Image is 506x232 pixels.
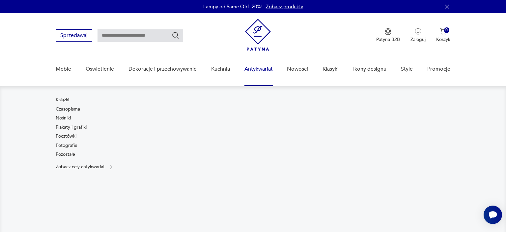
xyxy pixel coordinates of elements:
img: Ikona koszyka [440,28,447,35]
a: Ikona medaluPatyna B2B [376,28,400,43]
iframe: Smartsupp widget button [484,206,502,224]
p: Patyna B2B [376,36,400,43]
button: Szukaj [172,31,180,39]
a: Zobacz cały antykwariat [56,164,115,170]
div: 0 [444,27,450,33]
a: Sprzedawaj [56,34,92,38]
a: Czasopisma [56,106,80,113]
img: c8a9187830f37f141118a59c8d49ce82.jpg [256,97,450,219]
a: Plakaty i grafiki [56,124,87,131]
a: Książki [56,97,69,103]
a: Nośniki [56,115,71,121]
a: Ikony designu [353,56,386,82]
a: Oświetlenie [86,56,114,82]
button: Zaloguj [410,28,426,43]
a: Meble [56,56,71,82]
a: Fotografie [56,142,77,149]
button: Sprzedawaj [56,29,92,42]
a: Dekoracje i przechowywanie [128,56,197,82]
p: Lampy od Same Old -20%! [203,3,263,10]
a: Klasyki [323,56,339,82]
a: Antykwariat [244,56,273,82]
a: Style [401,56,413,82]
a: Kuchnia [211,56,230,82]
a: Promocje [427,56,450,82]
img: Ikonka użytkownika [415,28,421,35]
p: Zobacz cały antykwariat [56,165,105,169]
a: Nowości [287,56,308,82]
button: Patyna B2B [376,28,400,43]
img: Patyna - sklep z meblami i dekoracjami vintage [245,19,271,51]
img: Ikona medalu [385,28,391,35]
p: Koszyk [436,36,450,43]
a: Pocztówki [56,133,76,140]
button: 0Koszyk [436,28,450,43]
a: Zobacz produkty [266,3,303,10]
a: Pozostałe [56,151,75,158]
p: Zaloguj [410,36,426,43]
